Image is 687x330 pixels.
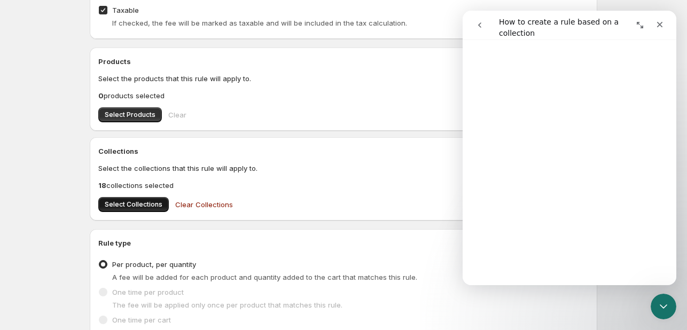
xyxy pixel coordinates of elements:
[112,316,171,324] span: One time per cart
[169,194,239,215] button: Clear Collections
[98,90,589,101] p: products selected
[98,107,162,122] button: Select Products
[112,19,407,27] span: If checked, the fee will be marked as taxable and will be included in the tax calculation.
[105,200,162,209] span: Select Collections
[112,6,139,14] span: Taxable
[98,163,589,174] p: Select the collections that this rule will apply to.
[175,199,233,210] span: Clear Collections
[651,294,676,319] iframe: Intercom live chat
[98,73,589,84] p: Select the products that this rule will apply to.
[98,180,589,191] p: collections selected
[463,11,676,285] iframe: Intercom live chat
[105,111,155,119] span: Select Products
[98,181,106,190] b: 18
[112,273,417,281] span: A fee will be added for each product and quantity added to the cart that matches this rule.
[112,301,342,309] span: The fee will be applied only once per product that matches this rule.
[98,56,589,67] h2: Products
[98,146,589,156] h2: Collections
[112,260,196,269] span: Per product, per quantity
[112,288,184,296] span: One time per product
[98,91,104,100] b: 0
[98,197,169,212] button: Select Collections
[98,238,589,248] h2: Rule type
